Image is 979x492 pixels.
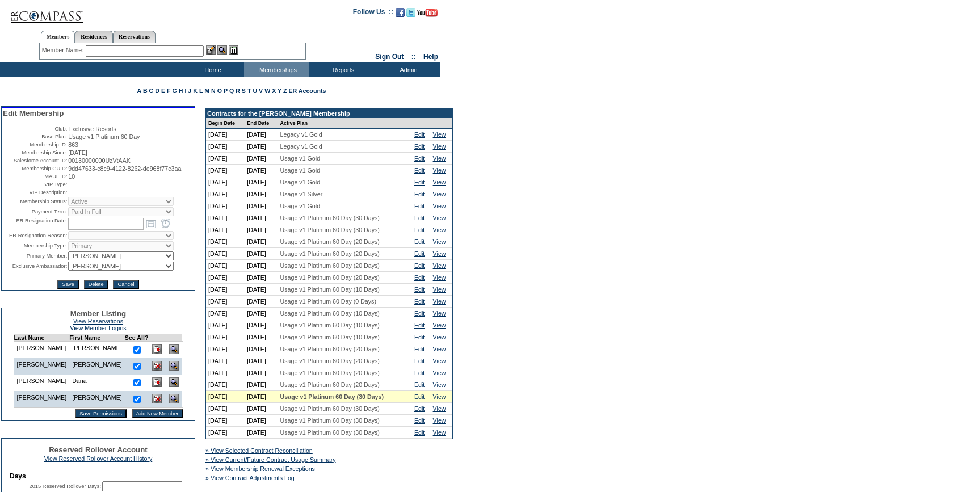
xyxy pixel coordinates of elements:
td: [DATE] [206,427,245,439]
a: J [188,87,191,94]
a: Edit [414,358,425,364]
a: Edit [414,298,425,305]
a: View [433,131,446,138]
a: Edit [414,226,425,233]
a: Edit [414,262,425,269]
td: Membership Since: [3,149,67,156]
span: Usage v1 Platinum 60 Day (10 Days) [280,322,380,329]
span: 10 [68,173,75,180]
td: See All? [125,334,149,342]
img: Become our fan on Facebook [396,8,405,17]
a: View Member Logins [70,325,126,331]
span: Usage v1 Platinum 60 Day (20 Days) [280,381,380,388]
td: Base Plan: [3,133,67,140]
a: Edit [414,405,425,412]
td: Payment Term: [3,207,67,216]
td: [DATE] [206,272,245,284]
td: [DATE] [245,141,278,153]
a: X [272,87,276,94]
td: [DATE] [245,224,278,236]
a: Edit [414,143,425,150]
a: Edit [414,322,425,329]
a: B [143,87,148,94]
a: View [433,274,446,281]
span: Usage v1 Platinum 60 Day (10 Days) [280,286,380,293]
span: Usage v1 Silver [280,191,323,197]
img: View Dashboard [169,344,179,354]
td: MAUL ID: [3,173,67,180]
a: Edit [414,334,425,340]
a: Follow us on Twitter [406,11,415,18]
td: [DATE] [245,165,278,176]
a: View Reservations [73,318,123,325]
a: Edit [414,167,425,174]
span: [DATE] [68,149,87,156]
span: :: [411,53,416,61]
img: Follow us on Twitter [406,8,415,17]
td: [PERSON_NAME] [69,342,125,359]
td: Primary Member: [3,251,67,260]
td: [DATE] [245,355,278,367]
a: N [211,87,216,94]
a: E [161,87,165,94]
a: View [433,250,446,257]
a: C [149,87,154,94]
a: Members [41,31,75,43]
td: [DATE] [245,188,278,200]
a: View [433,226,446,233]
td: [DATE] [206,236,245,248]
img: View Dashboard [169,377,179,387]
a: View [433,358,446,364]
a: P [224,87,228,94]
span: Usage v1 Platinum 60 Day (0 Days) [280,298,376,305]
td: [DATE] [206,415,245,427]
a: Y [278,87,281,94]
a: Edit [414,274,425,281]
a: I [184,87,186,94]
span: Usage v1 Platinum 60 Day (30 Days) [280,405,380,412]
a: Edit [414,131,425,138]
a: H [179,87,183,94]
td: [DATE] [206,403,245,415]
td: [PERSON_NAME] [14,358,69,375]
a: Reservations [113,31,156,43]
td: [DATE] [245,153,278,165]
td: [DATE] [245,308,278,319]
span: 863 [68,141,78,148]
td: VIP Type: [3,181,67,188]
span: Usage v1 Gold [280,167,321,174]
a: Edit [414,381,425,388]
a: Sign Out [375,53,404,61]
td: [DATE] [245,367,278,379]
img: View [217,45,227,55]
td: Active Plan [278,118,412,129]
td: [DATE] [206,367,245,379]
a: View [433,369,446,376]
a: Edit [414,286,425,293]
td: [DATE] [245,415,278,427]
td: [DATE] [206,343,245,355]
td: [DATE] [206,176,245,188]
td: [PERSON_NAME] [14,391,69,408]
a: View [433,405,446,412]
span: Usage v1 Platinum 60 Day (20 Days) [280,262,380,269]
td: ER Resignation Date: [3,217,67,230]
a: V [259,87,263,94]
a: Edit [414,310,425,317]
a: G [172,87,177,94]
a: Edit [414,417,425,424]
td: Contracts for the [PERSON_NAME] Membership [206,109,452,118]
span: 9dd47633-c8c9-4122-8262-de968f77c3aa [68,165,181,172]
td: [DATE] [245,343,278,355]
span: Usage v1 Platinum 60 Day (20 Days) [280,358,380,364]
a: D [155,87,159,94]
a: Open the calendar popup. [145,217,157,230]
td: [DATE] [245,260,278,272]
a: R [236,87,240,94]
a: Edit [414,179,425,186]
a: View [433,417,446,424]
span: Usage v1 Platinum 60 Day (20 Days) [280,250,380,257]
td: Begin Date [206,118,245,129]
td: VIP Description: [3,189,67,196]
img: Delete [152,394,162,403]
